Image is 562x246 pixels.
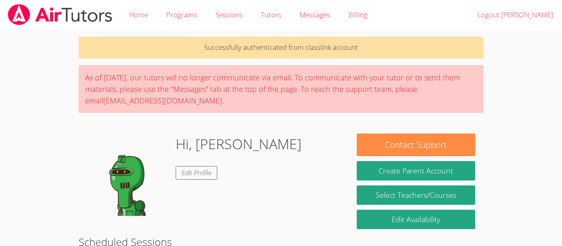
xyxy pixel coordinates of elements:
span: Messages [300,10,330,19]
p: Successfully authenticated from classlink account [79,37,483,59]
div: As of [DATE], our tutors will no longer communicate via email. To communicate with your tutor or ... [79,65,483,113]
img: default.png [87,134,169,216]
h1: Hi, [PERSON_NAME] [176,134,302,155]
button: Contact Support [357,134,475,156]
img: airtutors_banner-c4298cdbf04f3fff15de1276eac7730deb9818008684d7c2e4769d2f7ddbe033.png [7,4,113,25]
button: Create Parent Account [357,161,475,180]
a: Edit Availability [357,210,475,229]
a: Edit Profile [176,166,218,180]
a: Select Teachers/Courses [357,185,475,205]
